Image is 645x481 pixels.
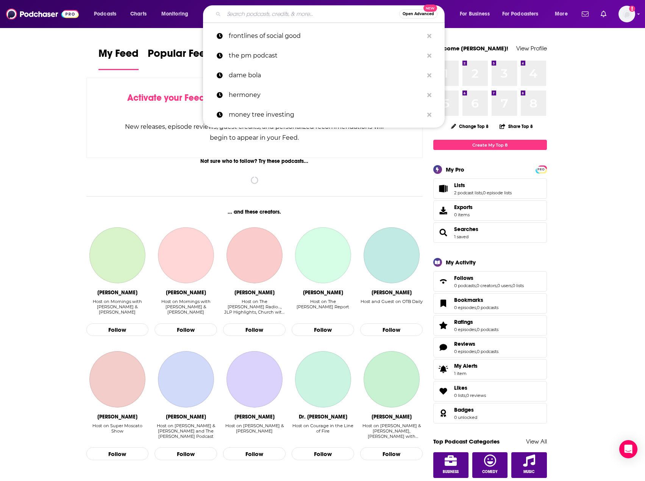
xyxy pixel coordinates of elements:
div: Vincent Moscato [97,414,137,420]
div: Joe Molloy [372,289,412,296]
span: Bookmarks [433,293,547,314]
a: 0 users [497,283,512,288]
span: , [476,305,477,310]
a: Jesse Lee Peterson [226,227,283,283]
p: hermoney [229,85,423,105]
div: Eli Savoie [166,289,206,296]
span: 0 items [454,212,473,217]
span: Exports [436,205,451,216]
a: Greg Gaston [89,227,145,283]
span: More [555,9,568,19]
a: Charts [125,8,151,20]
span: Follows [433,271,547,292]
a: 1 saved [454,234,469,239]
input: Search podcasts, credits, & more... [224,8,399,20]
span: Activate your Feed [127,92,205,103]
a: View Profile [516,45,547,52]
p: the pm podcast [229,46,423,66]
a: My Feed [98,47,139,70]
span: Lists [454,182,465,189]
a: Lists [454,182,512,189]
a: Joe Molloy [364,227,420,283]
button: open menu [454,8,499,20]
a: Create My Top 8 [433,140,547,150]
div: by following Podcasts, Creators, Lists, and other Users! [125,92,385,114]
button: Follow [223,323,286,336]
span: My Alerts [454,362,478,369]
div: ... and these creators. [86,209,423,215]
span: Podcasts [94,9,116,19]
a: Music [511,452,547,478]
div: New releases, episode reviews, guest credits, and personalized recommendations will begin to appe... [125,121,385,143]
span: Business [443,470,459,474]
button: Share Top 8 [499,119,533,134]
a: 0 episodes [454,349,476,354]
span: New [423,5,437,12]
a: View All [526,438,547,445]
a: Badges [436,408,451,419]
span: Music [523,470,534,474]
span: Logged in as mresewehr [618,6,635,22]
a: 0 episodes [454,327,476,332]
span: Comedy [482,470,498,474]
a: 0 podcasts [477,349,498,354]
a: 0 unlocked [454,415,477,420]
span: Searches [454,226,478,233]
a: money tree investing [203,105,445,125]
a: Show notifications dropdown [598,8,609,20]
div: Host on Brandon Tierney & Sal Licata and The Tiki Barber Podcast [155,423,217,439]
button: Follow [360,447,423,460]
div: Host on Mornings with Greg & Eli [86,299,149,315]
a: Welcome [PERSON_NAME]! [433,45,508,52]
a: Comedy [472,452,508,478]
div: Host on The Hake Report [292,299,354,315]
a: 0 podcasts [477,327,498,332]
a: Likes [436,386,451,397]
span: Searches [433,222,547,243]
span: , [476,327,477,332]
a: Reviews [454,340,498,347]
button: Show profile menu [618,6,635,22]
span: , [482,190,483,195]
a: 0 creators [476,283,497,288]
button: Follow [155,447,217,460]
span: Likes [454,384,467,391]
span: Likes [433,381,547,401]
span: My Feed [98,47,139,64]
span: Open Advanced [403,12,434,16]
p: dame bola [229,66,423,85]
button: Follow [223,447,286,460]
a: 0 podcasts [454,283,476,288]
a: 0 podcasts [477,305,498,310]
div: Host on Brandon Tierney & Sal Licata [223,423,286,439]
span: Charts [130,9,147,19]
a: Vincent Moscato [89,351,145,407]
div: Greg Gaston [97,289,137,296]
span: Popular Feed [148,47,212,64]
a: Bookmarks [436,298,451,309]
button: open menu [550,8,577,20]
a: frontlines of social good [203,26,445,46]
p: frontlines of social good [229,26,423,46]
div: Jeff Blair [372,414,412,420]
a: 2 podcast lists [454,190,482,195]
button: Change Top 8 [447,122,494,131]
div: Search podcasts, credits, & more... [210,5,452,23]
button: Follow [292,447,354,460]
span: Badges [433,403,547,423]
button: Follow [86,447,149,460]
button: Follow [292,323,354,336]
button: Open AdvancedNew [399,9,437,19]
button: open menu [497,8,550,20]
a: My Alerts [433,359,547,379]
img: Podchaser - Follow, Share and Rate Podcasts [6,7,79,21]
a: Show notifications dropdown [579,8,592,20]
div: Host and Guest on OTB Daily [361,299,423,315]
div: Brandon Tierney [234,414,275,420]
span: For Business [460,9,490,19]
div: Open Intercom Messenger [619,440,637,458]
div: Host on The [PERSON_NAME] Radio…, JLP Highlights, Church with [PERSON_NAME], and The Fallen State TV [223,299,286,315]
div: Host on The Jesse Lee Peterson Radio…, JLP Highlights, Church with Jesse Lee Peterson, and The Fa... [223,299,286,315]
